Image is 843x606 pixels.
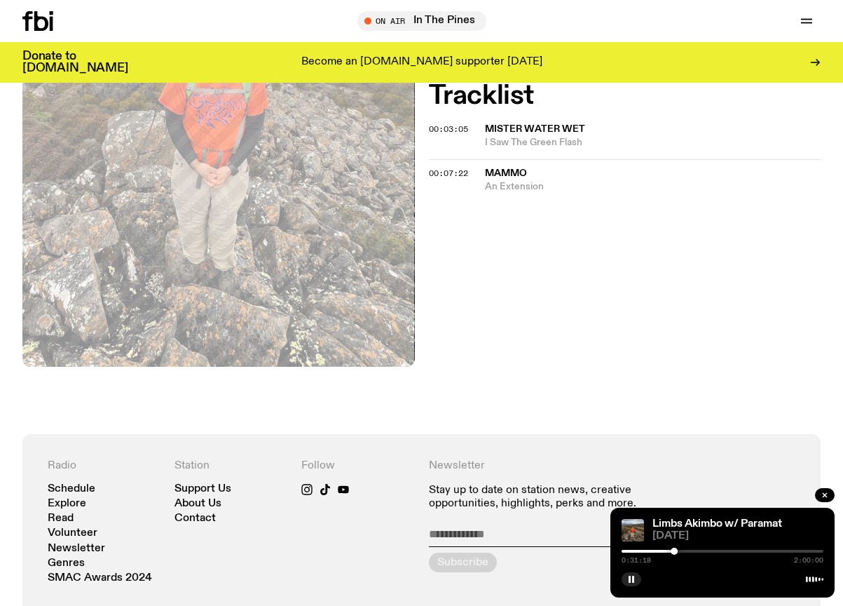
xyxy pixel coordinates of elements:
[48,544,105,554] a: Newsletter
[48,499,86,509] a: Explore
[174,484,231,494] a: Support Us
[22,50,128,74] h3: Donate to [DOMAIN_NAME]
[485,136,821,149] span: I Saw The Green Flash
[174,459,287,473] h4: Station
[174,513,216,524] a: Contact
[429,123,468,135] span: 00:03:05
[48,484,95,494] a: Schedule
[794,557,823,564] span: 2:00:00
[652,518,782,530] a: Limbs Akimbo w/ Paramat
[48,513,74,524] a: Read
[357,11,486,31] button: On AirIn The Pines
[48,459,160,473] h4: Radio
[485,124,585,134] span: Mister Water Wet
[48,558,85,569] a: Genres
[429,170,468,177] button: 00:07:22
[622,557,651,564] span: 0:31:18
[429,168,468,179] span: 00:07:22
[174,499,221,509] a: About Us
[429,484,669,511] p: Stay up to date on station news, creative opportunities, highlights, perks and more.
[652,531,823,541] span: [DATE]
[485,168,527,178] span: Mammo
[429,459,669,473] h4: Newsletter
[301,56,542,69] p: Become an [DOMAIN_NAME] supporter [DATE]
[429,83,821,109] h2: Tracklist
[429,126,468,133] button: 00:03:05
[301,459,414,473] h4: Follow
[48,573,152,584] a: SMAC Awards 2024
[429,553,497,572] button: Subscribe
[48,528,97,539] a: Volunteer
[485,180,821,194] span: An Extension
